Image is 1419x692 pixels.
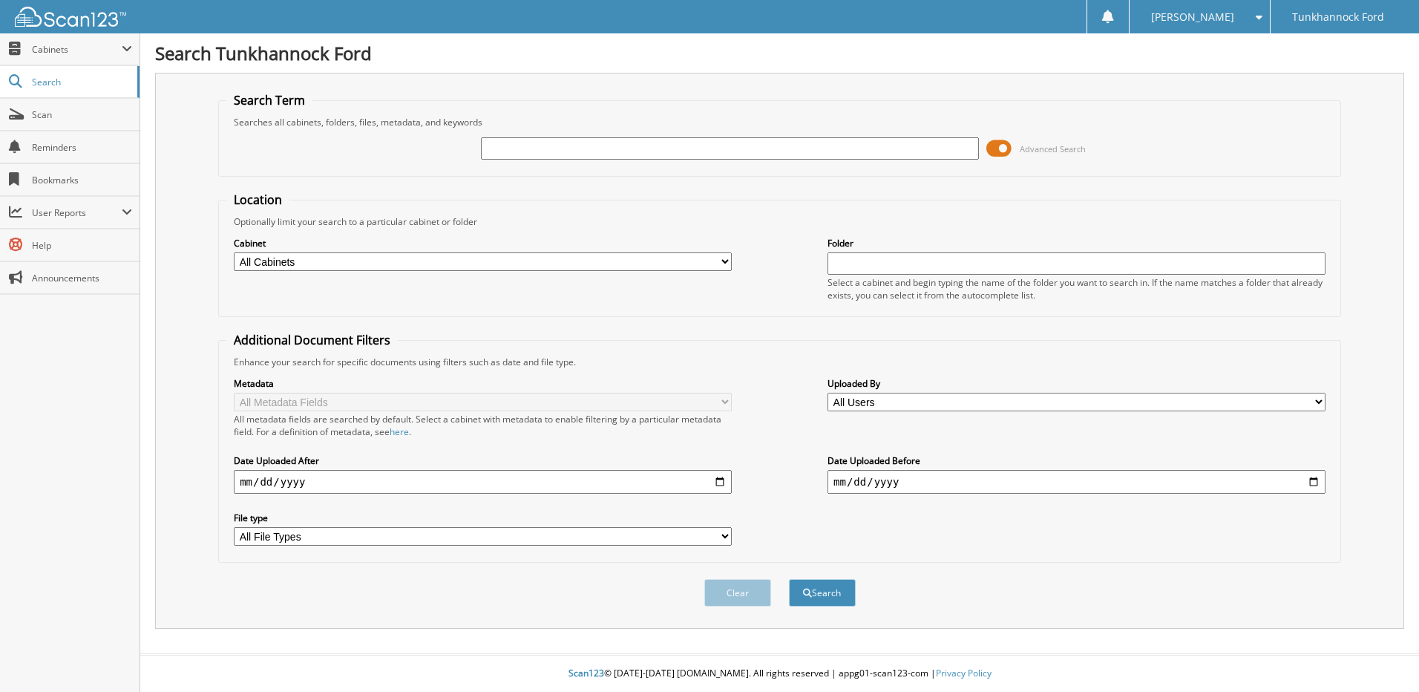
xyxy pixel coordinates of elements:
span: [PERSON_NAME] [1151,13,1234,22]
span: Scan123 [568,667,604,679]
input: start [234,470,732,494]
span: Tunkhannock Ford [1292,13,1384,22]
div: © [DATE]-[DATE] [DOMAIN_NAME]. All rights reserved | appg01-scan123-com | [140,656,1419,692]
a: here [390,425,409,438]
div: Select a cabinet and begin typing the name of the folder you want to search in. If the name match... [828,276,1325,301]
span: Advanced Search [1020,143,1086,154]
legend: Search Term [226,92,312,108]
legend: Location [226,192,289,208]
label: Folder [828,237,1325,249]
span: Scan [32,108,132,121]
span: Bookmarks [32,174,132,186]
span: User Reports [32,206,122,219]
label: File type [234,512,732,524]
div: All metadata fields are searched by default. Select a cabinet with metadata to enable filtering b... [234,413,732,438]
label: Date Uploaded After [234,454,732,467]
span: Help [32,239,132,252]
a: Privacy Policy [936,667,992,679]
span: Cabinets [32,43,122,56]
span: Search [32,76,130,88]
h1: Search Tunkhannock Ford [155,41,1404,65]
legend: Additional Document Filters [226,332,398,348]
input: end [828,470,1325,494]
button: Search [789,579,856,607]
span: Reminders [32,141,132,154]
iframe: Chat Widget [1345,621,1419,692]
div: Optionally limit your search to a particular cabinet or folder [226,215,1333,228]
img: scan123-logo-white.svg [15,7,126,27]
button: Clear [704,579,771,607]
div: Enhance your search for specific documents using filters such as date and file type. [226,356,1333,368]
label: Metadata [234,377,732,390]
label: Date Uploaded Before [828,454,1325,467]
label: Cabinet [234,237,732,249]
div: Searches all cabinets, folders, files, metadata, and keywords [226,116,1333,128]
label: Uploaded By [828,377,1325,390]
span: Announcements [32,272,132,284]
